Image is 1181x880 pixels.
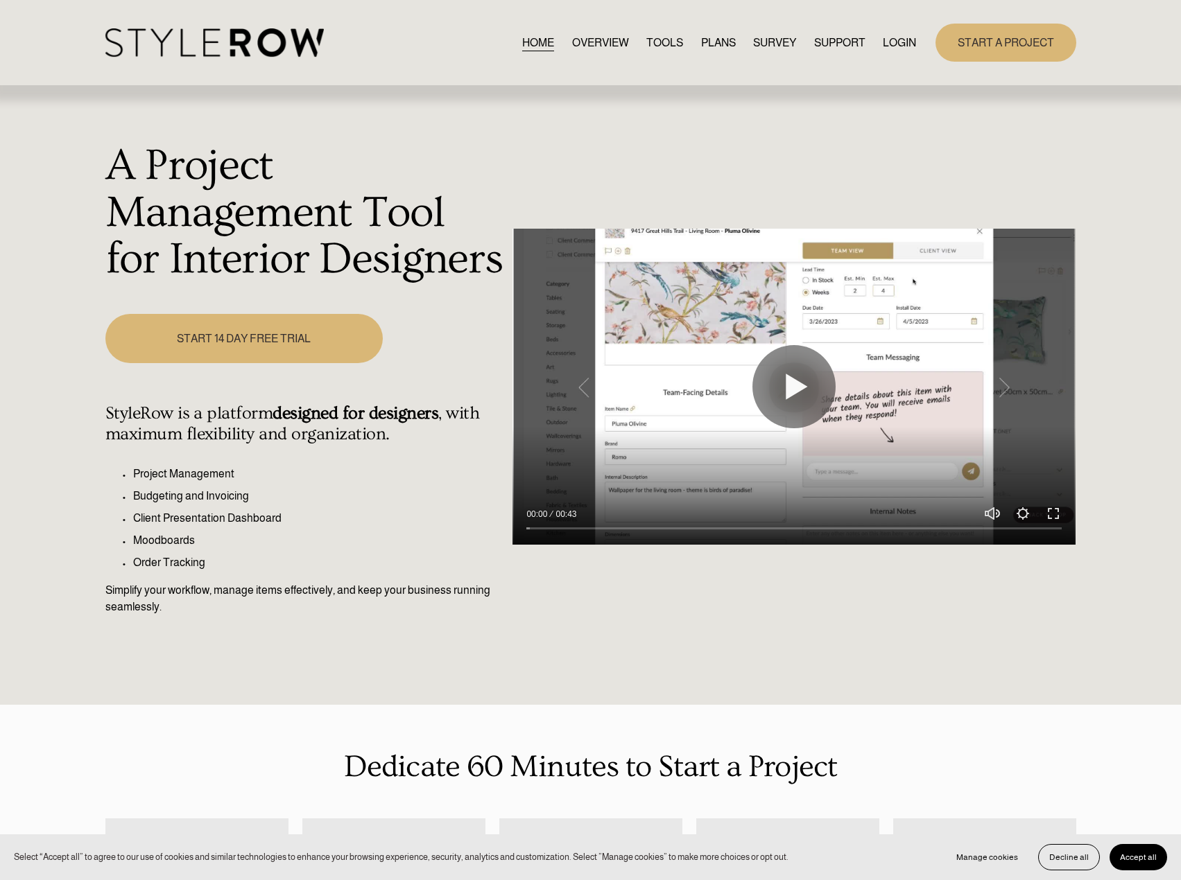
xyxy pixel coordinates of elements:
[1120,852,1157,862] span: Accept all
[936,24,1076,62] a: START A PROJECT
[105,403,506,445] h4: StyleRow is a platform , with maximum flexibility and organization.
[273,403,438,423] strong: designed for designers
[526,524,1062,534] input: Seek
[133,488,506,504] p: Budgeting and Invoicing
[1049,852,1089,862] span: Decline all
[105,28,324,57] img: StyleRow
[572,33,629,52] a: OVERVIEW
[551,507,580,521] div: Duration
[701,33,736,52] a: PLANS
[105,582,506,615] p: Simplify your workflow, manage items effectively, and keep your business running seamlessly.
[133,554,506,571] p: Order Tracking
[133,510,506,527] p: Client Presentation Dashboard
[105,314,383,363] a: START 14 DAY FREE TRIAL
[752,345,836,428] button: Play
[14,850,788,863] p: Select “Accept all” to agree to our use of cookies and similar technologies to enhance your brows...
[522,33,554,52] a: HOME
[105,143,506,283] h1: A Project Management Tool for Interior Designers
[105,743,1076,790] p: Dedicate 60 Minutes to Start a Project
[956,852,1018,862] span: Manage cookies
[883,33,916,52] a: LOGIN
[814,33,865,52] a: folder dropdown
[133,532,506,549] p: Moodboards
[133,466,506,482] p: Project Management
[526,507,551,521] div: Current time
[646,33,683,52] a: TOOLS
[1110,844,1167,870] button: Accept all
[946,844,1028,870] button: Manage cookies
[753,33,796,52] a: SURVEY
[1038,844,1100,870] button: Decline all
[814,35,865,51] span: SUPPORT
